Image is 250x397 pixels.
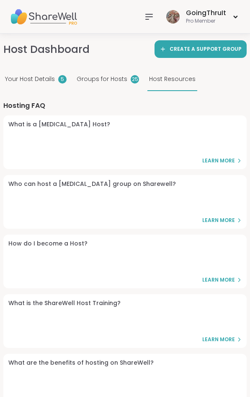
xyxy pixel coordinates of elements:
div: 5 [58,75,67,84]
a: What is a [MEDICAL_DATA] Host?Learn More [3,115,247,169]
h4: What are the benefits of hosting on ShareWell? [8,359,154,367]
span: Learn More [202,336,235,343]
a: Who can host a [MEDICAL_DATA] group on Sharewell?Learn More [3,175,247,229]
h4: What is the ShareWell Host Training? [8,299,121,308]
h4: Who can host a [MEDICAL_DATA] group on Sharewell? [8,180,176,188]
a: What is the ShareWell Host Training?Learn More [3,294,247,348]
span: Groups for Hosts [77,75,127,84]
span: Learn More [202,157,235,165]
span: Host Resources [149,75,196,84]
span: Learn More [202,217,235,224]
h4: What is a [MEDICAL_DATA] Host? [8,120,110,129]
img: GoingThruIt [166,10,180,24]
a: How do I become a Host?Learn More [3,235,247,288]
h3: Hosting FAQ [3,101,247,110]
h1: Host Dashboard [3,42,90,57]
h4: How do I become a Host? [8,240,88,248]
div: 25 [131,75,139,84]
div: GoingThruIt [186,8,226,18]
span: Create a support group [170,45,242,53]
a: Create a support group [155,40,247,58]
span: Learn More [202,277,235,284]
div: Pro Member [186,18,226,25]
img: ShareWell Nav Logo [10,2,77,31]
span: Your Host Details [5,75,55,84]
